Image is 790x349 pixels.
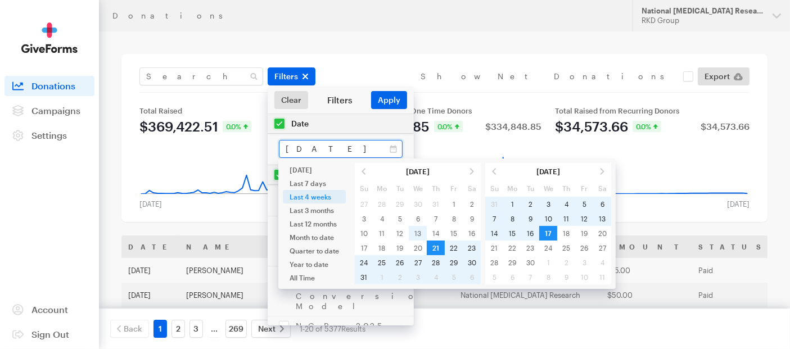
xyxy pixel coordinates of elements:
span: Account [31,304,68,315]
td: 18 [373,241,391,255]
td: 23 [463,241,481,255]
th: Th [427,180,445,197]
div: 0.0% [223,121,251,132]
td: 30 [463,255,481,270]
td: 12 [391,226,409,241]
td: [DATE] [121,283,179,307]
td: [DATE] [121,307,179,332]
input: Search Name & Email [139,67,263,85]
li: Month to date [283,230,346,244]
a: 269 [225,320,247,338]
li: Last 12 months [283,217,346,230]
td: 16 [463,226,481,241]
th: Su [355,180,373,197]
th: Mo [503,180,521,197]
th: Date [121,235,179,258]
td: $50.00 [601,283,692,307]
th: Name [179,235,262,258]
td: 28 [427,255,445,270]
td: 14 [485,226,503,241]
td: 3 [539,197,557,211]
a: Settings [4,125,94,146]
td: 15 [445,226,463,241]
td: 23 [521,241,539,255]
div: $334,848.85 [485,122,541,131]
span: Donations [31,80,75,91]
span: Filters [274,70,298,83]
td: 15 [503,226,521,241]
td: 21 [485,241,503,255]
td: 13 [593,211,611,226]
a: Account [4,300,94,320]
td: 18 [557,226,575,241]
td: 16 [521,226,539,241]
a: Donations [4,76,94,96]
td: 19 [391,241,409,255]
td: 9 [463,211,481,226]
li: Last 4 weeks [283,190,346,203]
td: 27 [593,241,611,255]
div: [DATE] [720,200,756,209]
td: 5 [391,211,409,226]
button: Apply [371,91,407,109]
td: 24 [539,241,557,255]
th: [DATE] [503,163,593,180]
td: 3 [355,211,373,226]
td: 7 [427,211,445,226]
span: Sign Out [31,329,69,339]
li: Last 7 days [283,176,346,190]
div: $369,422.51 [139,120,218,133]
td: 25 [373,255,391,270]
th: Mo [373,180,391,197]
td: 21 [427,241,445,255]
td: 26 [575,241,593,255]
td: [PERSON_NAME] [179,283,262,307]
th: Status [692,235,774,258]
a: Export [698,67,750,85]
div: Total Raised from Recurring Donors [555,106,750,115]
td: Paid [692,307,774,332]
td: $10.82 [601,307,692,332]
li: [DATE] [283,163,346,176]
td: 19 [575,226,593,241]
td: 31 [355,270,373,284]
td: 14 [427,226,445,241]
td: [PERSON_NAME] [179,307,262,332]
div: National [MEDICAL_DATA] Research [642,6,764,16]
td: 8 [503,211,521,226]
a: Clear [274,91,308,109]
span: Export [705,70,730,83]
td: 8 [445,211,463,226]
td: [DATE] [121,258,179,283]
td: Paid [692,258,774,283]
td: 6 [593,197,611,211]
td: 2 [521,197,539,211]
div: $34,573.66 [701,122,750,131]
td: 25 [557,241,575,255]
td: 30 [521,255,539,270]
td: 20 [409,241,427,255]
td: 12 [575,211,593,226]
td: [PERSON_NAME] [179,258,262,283]
a: 3 [189,320,203,338]
td: 7 [485,211,503,226]
td: 29 [445,255,463,270]
button: Filters [268,67,315,85]
td: 22 [445,241,463,255]
td: 2 [463,197,481,211]
th: Th [557,180,575,197]
th: Sa [463,180,481,197]
td: 10 [355,226,373,241]
td: 28 [485,255,503,270]
td: 29 [503,255,521,270]
th: Sa [593,180,611,197]
div: 1-20 of 5377 [300,320,365,338]
span: Next [258,322,276,336]
span: Settings [31,130,67,140]
li: All Time [283,271,346,284]
td: 1 [445,197,463,211]
a: Next [251,320,291,338]
img: GiveForms [21,22,78,53]
td: 9 [521,211,539,226]
th: Email [262,235,454,258]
